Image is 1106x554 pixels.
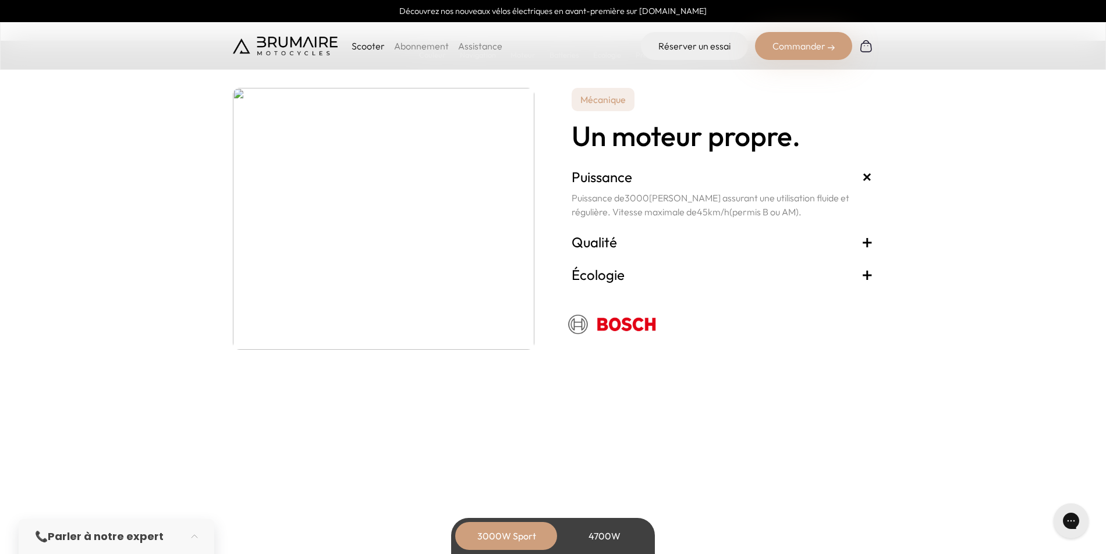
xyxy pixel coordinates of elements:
span: + [857,166,878,188]
img: Panier [859,39,873,53]
img: DSC09594.jpg [233,88,534,350]
iframe: Gorgias live chat messenger [1048,499,1094,542]
span: + [862,233,873,251]
p: Mécanique [572,88,634,111]
img: Brumaire Motocycles [233,37,338,55]
div: Commander [755,32,852,60]
p: Scooter [352,39,385,53]
a: Assistance [458,40,502,52]
h2: Un moteur propre. [572,120,873,151]
span: 45 [697,206,708,218]
div: 3000W Sport [460,522,553,550]
p: Puissance de [PERSON_NAME] assurant une utilisation fluide et régulière. Vitesse maximale de km/h . [572,191,873,219]
img: Logo Bosch [558,300,668,347]
h3: Qualité [572,233,873,251]
span: + [862,265,873,284]
h3: Écologie [572,265,873,284]
span: 3000 [625,192,649,204]
img: right-arrow-2.png [828,44,835,51]
span: (permis B ou AM) [729,206,799,218]
a: Réserver un essai [641,32,748,60]
h3: Puissance [572,168,873,186]
a: Abonnement [394,40,449,52]
div: 4700W [558,522,651,550]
